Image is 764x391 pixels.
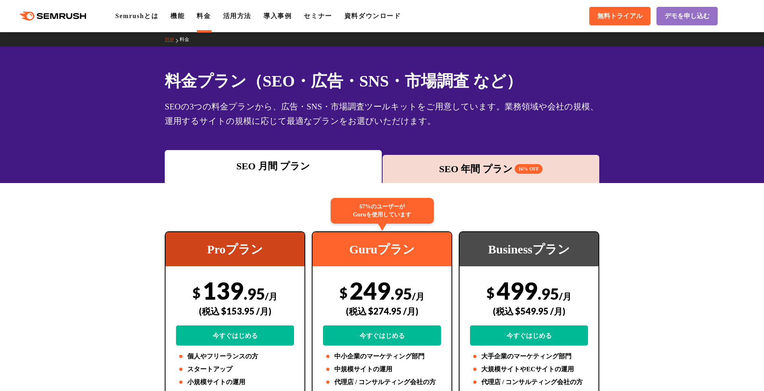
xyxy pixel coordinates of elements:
[340,284,348,301] span: $
[470,377,588,387] li: 代理店 / コンサルティング会社の方
[656,7,718,25] a: デモを申し込む
[323,352,441,361] li: 中小企業のマーケティング部門
[313,232,451,266] div: Guruプラン
[263,12,292,19] a: 導入事例
[487,284,495,301] span: $
[165,99,599,128] div: SEOの3つの料金プランから、広告・SNS・市場調査ツールキットをご用意しています。業務領域や会社の規模、運用するサイトの規模に応じて最適なプランをお選びいただけます。
[176,276,294,346] div: 139
[323,364,441,374] li: 中規模サイトの運用
[470,325,588,346] a: 今すぐはじめる
[665,12,710,21] span: デモを申し込む
[244,284,265,303] span: .95
[412,291,424,302] span: /月
[180,37,195,42] a: 料金
[323,377,441,387] li: 代理店 / コンサルティング会社の方
[323,297,441,325] div: (税込 $274.95 /月)
[460,232,598,266] div: Businessプラン
[115,12,158,19] a: Semrushとは
[387,162,596,176] div: SEO 年間 プラン
[323,276,441,346] div: 249
[470,352,588,361] li: 大手企業のマーケティング部門
[331,198,434,224] div: 67%のユーザーが Guruを使用しています
[391,284,412,303] span: .95
[589,7,650,25] a: 無料トライアル
[223,12,251,19] a: 活用方法
[176,364,294,374] li: スタートアップ
[176,297,294,325] div: (税込 $153.95 /月)
[538,284,559,303] span: .95
[165,69,599,93] h1: 料金プラン（SEO・広告・SNS・市場調査 など）
[344,12,401,19] a: 資料ダウンロード
[470,276,588,346] div: 499
[166,232,304,266] div: Proプラン
[304,12,332,19] a: セミナー
[323,325,441,346] a: 今すぐはじめる
[470,364,588,374] li: 大規模サイトやECサイトの運用
[193,284,201,301] span: $
[470,297,588,325] div: (税込 $549.95 /月)
[176,377,294,387] li: 小規模サイトの運用
[169,159,378,173] div: SEO 月間 プラン
[559,291,571,302] span: /月
[176,352,294,361] li: 個人やフリーランスの方
[170,12,184,19] a: 機能
[597,12,642,21] span: 無料トライアル
[197,12,211,19] a: 料金
[265,291,277,302] span: /月
[165,37,180,42] a: TOP
[176,325,294,346] a: 今すぐはじめる
[515,164,542,174] span: 16% OFF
